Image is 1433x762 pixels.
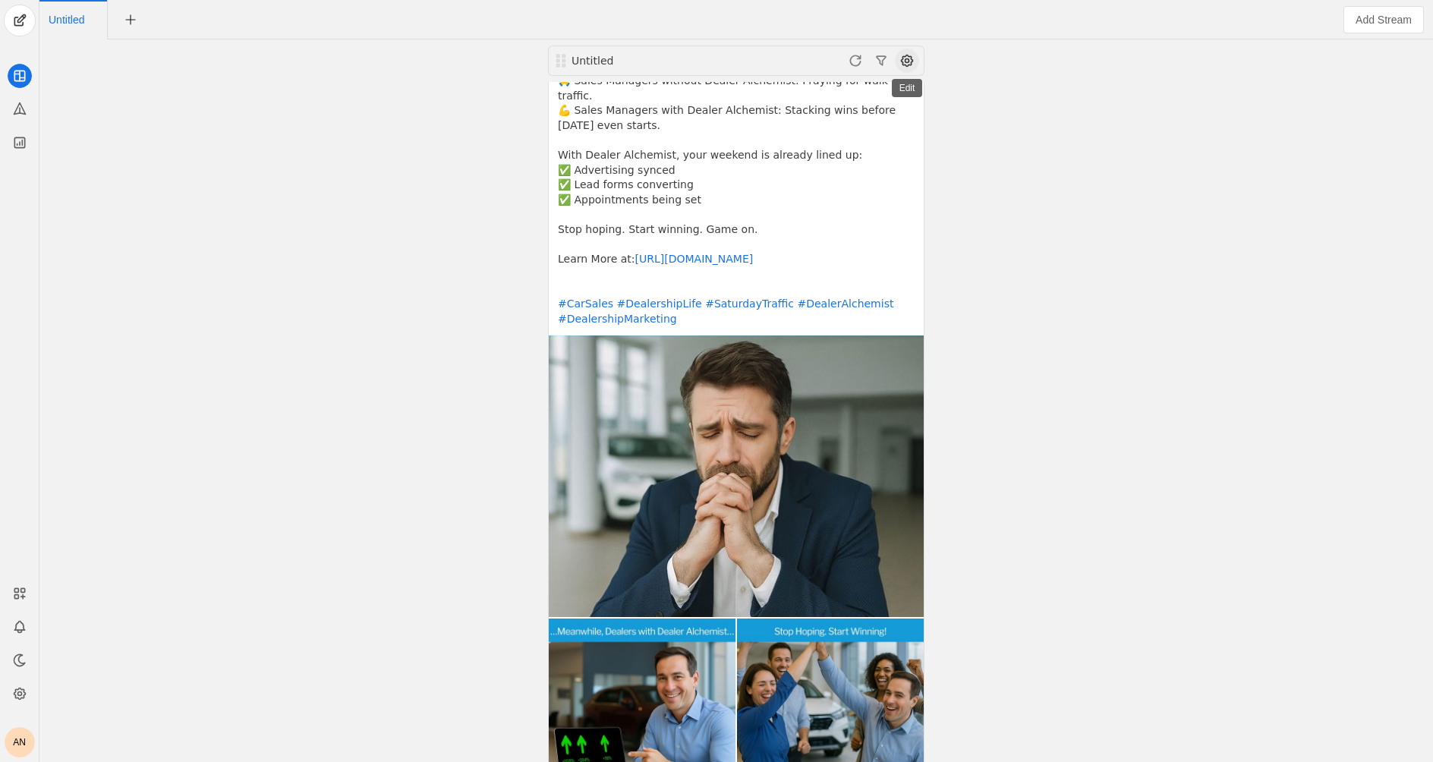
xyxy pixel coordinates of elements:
[617,298,702,310] a: #DealershipLife
[798,298,894,310] a: #DealerAlchemist
[705,298,794,310] a: #SaturdayTraffic
[1343,6,1424,33] button: Add Stream
[549,335,924,617] img: undefined
[558,44,915,326] pre: It’s [DATE], and the difference is clear: 🙏 Sales Managers without Dealer Alchemist: Praying for ...
[117,13,144,25] app-icon-button: New Tab
[558,313,677,325] a: #DealershipMarketing
[635,253,754,265] a: [URL][DOMAIN_NAME]
[49,14,84,25] span: Click to edit name
[1356,12,1412,27] span: Add Stream
[892,79,922,97] div: Edit
[5,727,35,757] button: AN
[558,298,613,310] a: #CarSales
[572,53,752,68] div: Untitled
